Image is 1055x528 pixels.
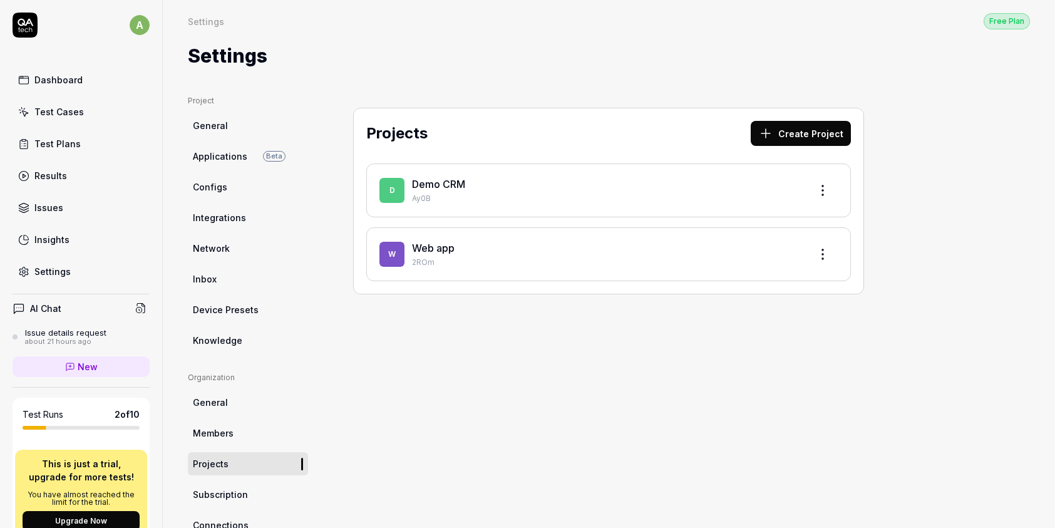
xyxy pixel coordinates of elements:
a: Issues [13,195,150,220]
span: Members [193,427,234,440]
div: Dashboard [34,73,83,86]
div: Results [34,169,67,182]
button: a [130,13,150,38]
span: Applications [193,150,247,163]
span: Integrations [193,211,246,224]
span: Beta [263,151,286,162]
div: Project [188,95,308,106]
span: D [379,178,404,203]
span: Device Presets [193,303,259,316]
p: This is just a trial, upgrade for more tests! [23,457,140,484]
a: Projects [188,452,308,475]
button: Create Project [751,121,851,146]
a: Dashboard [13,68,150,92]
a: Subscription [188,483,308,506]
a: Insights [13,227,150,252]
div: Test Plans [34,137,81,150]
div: Settings [34,265,71,278]
a: Knowledge [188,329,308,352]
p: 2ROm [412,257,800,268]
span: Configs [193,180,227,194]
a: ApplicationsBeta [188,145,308,168]
span: 2 of 10 [115,408,140,421]
span: Inbox [193,272,217,286]
a: Configs [188,175,308,199]
span: a [130,15,150,35]
a: Test Plans [13,132,150,156]
p: Ay0B [412,193,800,204]
span: Network [193,242,230,255]
a: Demo CRM [412,178,465,190]
a: Network [188,237,308,260]
a: Settings [13,259,150,284]
span: General [193,396,228,409]
a: General [188,114,308,137]
h4: AI Chat [30,302,61,315]
div: Insights [34,233,69,246]
span: Knowledge [193,334,242,347]
h5: Test Runs [23,409,63,420]
span: General [193,119,228,132]
div: about 21 hours ago [25,338,106,346]
a: Inbox [188,267,308,291]
a: General [188,391,308,414]
button: Free Plan [984,13,1030,29]
div: Organization [188,372,308,383]
span: Projects [193,457,229,470]
a: Test Cases [13,100,150,124]
a: Web app [412,242,455,254]
a: Issue details requestabout 21 hours ago [13,328,150,346]
div: Issue details request [25,328,106,338]
span: W [379,242,404,267]
h2: Projects [366,122,428,145]
a: Members [188,422,308,445]
div: Issues [34,201,63,214]
p: You have almost reached the limit for the trial. [23,491,140,506]
div: Test Cases [34,105,84,118]
div: Settings [188,15,224,28]
a: Integrations [188,206,308,229]
h1: Settings [188,42,267,70]
span: Subscription [193,488,248,501]
a: Results [13,163,150,188]
span: New [78,360,98,373]
a: Device Presets [188,298,308,321]
a: New [13,356,150,377]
